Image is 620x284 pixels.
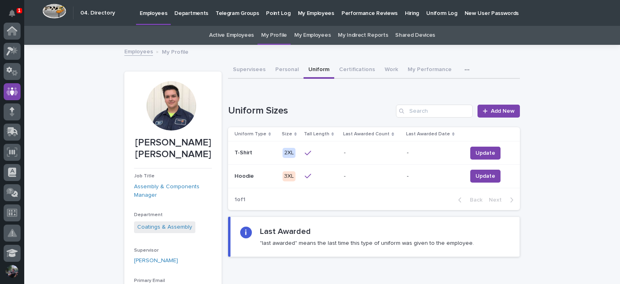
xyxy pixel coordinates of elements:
a: My Employees [294,26,331,45]
tr: HoodieHoodie 3XL-- -Update [228,164,520,188]
h2: Last Awarded [260,227,311,236]
div: 3XL [283,171,295,181]
p: Size [282,130,292,139]
p: 1 [18,8,21,13]
button: Notifications [4,5,21,22]
button: Uniform [304,62,334,79]
a: Active Employees [209,26,254,45]
span: Update [475,149,495,157]
a: Employees [124,46,153,56]
h2: 04. Directory [80,10,115,17]
button: Certifications [334,62,380,79]
a: Shared Devices [395,26,435,45]
a: Add New [478,105,520,118]
p: - [344,171,347,180]
p: Hoodie [235,171,256,180]
p: - [407,173,461,180]
button: Back [452,196,486,204]
div: 2XL [283,148,295,158]
h1: Uniform Sizes [228,105,393,117]
p: - [344,148,347,156]
p: 1 of 1 [228,190,252,210]
input: Search [396,105,473,118]
p: Tall Length [304,130,329,139]
span: Primary Email [134,278,165,283]
span: Add New [491,108,515,114]
a: My Profile [261,26,287,45]
button: users-avatar [4,263,21,280]
span: Next [489,197,507,203]
button: Personal [270,62,304,79]
span: Back [465,197,482,203]
span: Job Title [134,174,155,179]
a: Coatings & Assembly [137,223,192,231]
button: My Performance [403,62,457,79]
p: - [407,149,461,156]
p: [PERSON_NAME] [PERSON_NAME] [134,137,212,160]
button: Supervisees [228,62,270,79]
p: Last Awarded Date [406,130,450,139]
p: T-Shirt [235,148,254,156]
span: Department [134,212,163,217]
img: Workspace Logo [42,4,66,19]
a: [PERSON_NAME] [134,257,178,265]
div: Notifications1 [10,10,21,23]
a: Assembly & Components Manager [134,183,212,200]
p: Last Awarded Count [343,130,390,139]
button: Work [380,62,403,79]
p: My Profile [162,47,189,56]
button: Update [470,147,501,160]
a: My Indirect Reports [338,26,388,45]
p: Uniform Type [235,130,266,139]
button: Next [486,196,520,204]
p: "last awarded" means the last time this type of uniform was given to the employee. [260,240,474,247]
span: Update [475,172,495,180]
tr: T-ShirtT-Shirt 2XL-- -Update [228,141,520,165]
span: Supervisor [134,248,159,253]
button: Update [470,170,501,183]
